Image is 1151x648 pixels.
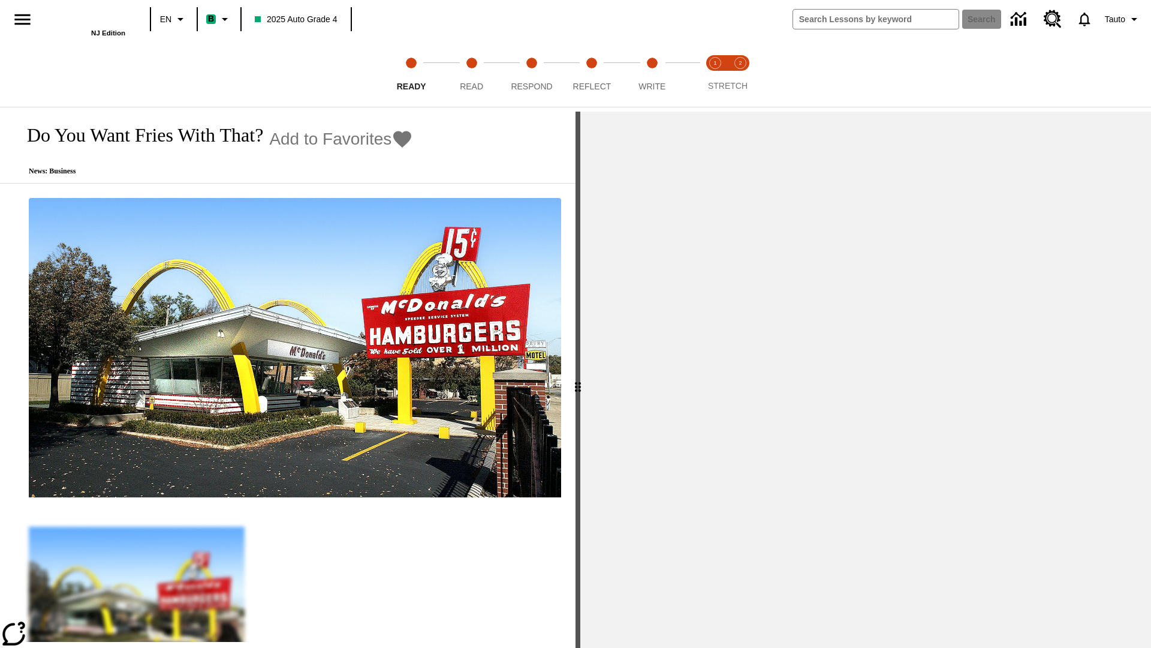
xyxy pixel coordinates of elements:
[713,60,716,66] text: 1
[255,13,338,26] span: 2025 Auto Grade 4
[698,41,733,107] button: Stretch Read step 1 of 2
[1069,4,1100,35] a: Notifications
[511,82,552,91] span: Respond
[638,82,665,91] span: Write
[376,41,446,107] button: Ready step 1 of 5
[1100,8,1146,30] button: Profile/Settings
[269,130,391,149] span: Add to Favorites
[155,8,193,30] button: Language: EN, Select a language
[91,29,125,37] span: NJ Edition
[201,8,237,30] button: Boost Class color is mint green. Change class color
[793,10,959,29] input: search field
[497,41,567,107] button: Respond step 3 of 5
[708,81,748,91] span: STRETCH
[580,112,1151,648] div: activity
[723,41,758,107] button: Stretch Respond step 2 of 2
[557,41,626,107] button: Reflect step 4 of 5
[575,112,580,648] div: Press Enter or Spacebar and then press right and left arrow keys to move the slider
[14,167,413,176] p: News: Business
[460,82,483,91] span: Read
[739,60,742,66] text: 2
[573,82,611,91] span: Reflect
[47,4,125,37] div: Home
[14,124,263,146] h1: Do You Want Fries With That?
[5,2,40,37] button: Open side menu
[269,128,413,149] button: Add to Favorites - Do You Want Fries With That?
[208,11,214,26] span: B
[617,41,687,107] button: Write step 5 of 5
[397,82,426,91] span: Ready
[1105,13,1125,26] span: Tauto
[160,13,171,26] span: EN
[29,198,561,498] img: One of the first McDonald's stores, with the iconic red sign and golden arches.
[1036,3,1069,35] a: Resource Center, Will open in new tab
[1004,3,1036,36] a: Data Center
[436,41,506,107] button: Read step 2 of 5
